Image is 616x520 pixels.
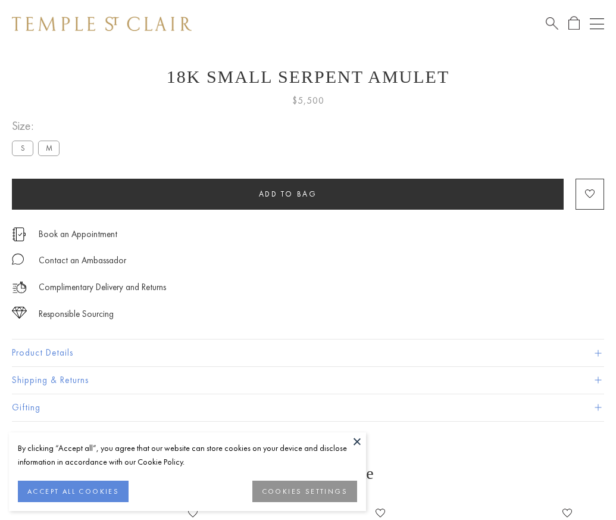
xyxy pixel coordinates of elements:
[12,307,27,319] img: icon_sourcing.svg
[39,228,117,241] a: Book an Appointment
[252,481,357,502] button: COOKIES SETTINGS
[12,179,564,210] button: Add to bag
[12,367,604,394] button: Shipping & Returns
[12,253,24,265] img: MessageIcon-01_2.svg
[38,141,60,155] label: M
[259,189,317,199] span: Add to bag
[568,16,580,31] a: Open Shopping Bag
[39,253,126,268] div: Contact an Ambassador
[12,67,604,87] h1: 18K Small Serpent Amulet
[12,228,26,241] img: icon_appointment.svg
[12,280,27,295] img: icon_delivery.svg
[590,17,604,31] button: Open navigation
[292,93,324,108] span: $5,500
[39,280,166,295] p: Complimentary Delivery and Returns
[12,340,604,366] button: Product Details
[12,116,64,136] span: Size:
[18,481,129,502] button: ACCEPT ALL COOKIES
[12,17,192,31] img: Temple St. Clair
[546,16,558,31] a: Search
[39,307,114,322] div: Responsible Sourcing
[18,441,357,469] div: By clicking “Accept all”, you agree that our website can store cookies on your device and disclos...
[12,141,33,155] label: S
[12,394,604,421] button: Gifting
